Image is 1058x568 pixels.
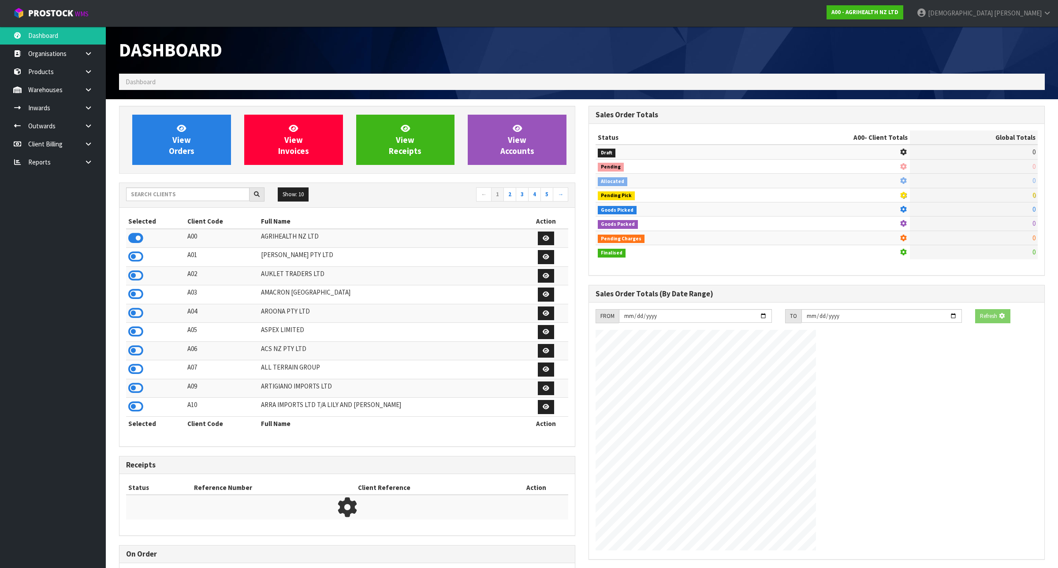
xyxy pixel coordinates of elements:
[598,249,626,258] span: Finalised
[185,304,259,323] td: A04
[1032,176,1036,185] span: 0
[928,9,993,17] span: [DEMOGRAPHIC_DATA]
[244,115,343,165] a: ViewInvoices
[132,115,231,165] a: ViewOrders
[169,123,194,156] span: View Orders
[185,323,259,342] td: A05
[831,8,898,16] strong: A00 - AGRIHEALTH NZ LTD
[468,115,566,165] a: ViewAccounts
[741,131,910,145] th: - Client Totals
[528,187,541,202] a: 4
[259,229,524,248] td: AGRIHEALTH NZ LTD
[185,248,259,267] td: A01
[13,7,24,19] img: cube-alt.png
[185,398,259,417] td: A10
[192,481,356,495] th: Reference Number
[910,131,1038,145] th: Global Totals
[491,187,504,202] a: 1
[185,285,259,304] td: A03
[126,550,568,558] h3: On Order
[1032,205,1036,213] span: 0
[259,398,524,417] td: ARRA IMPORTS LTD T/A LILY AND [PERSON_NAME]
[516,187,529,202] a: 3
[598,206,637,215] span: Goods Picked
[185,341,259,360] td: A06
[505,481,568,495] th: Action
[126,481,192,495] th: Status
[553,187,568,202] a: →
[994,9,1042,17] span: [PERSON_NAME]
[1032,148,1036,156] span: 0
[389,123,421,156] span: View Receipts
[185,229,259,248] td: A00
[185,266,259,285] td: A02
[126,78,156,86] span: Dashboard
[598,149,615,157] span: Draft
[126,416,185,430] th: Selected
[524,416,568,430] th: Action
[354,187,568,203] nav: Page navigation
[119,38,222,62] span: Dashboard
[185,360,259,379] td: A07
[1032,191,1036,199] span: 0
[126,214,185,228] th: Selected
[259,360,524,379] td: ALL TERRAIN GROUP
[259,379,524,398] td: ARTIGIANO IMPORTS LTD
[356,115,455,165] a: ViewReceipts
[185,214,259,228] th: Client Code
[596,290,1038,298] h3: Sales Order Totals (By Date Range)
[278,187,309,202] button: Show: 10
[259,416,524,430] th: Full Name
[1032,234,1036,242] span: 0
[259,304,524,323] td: AROONA PTY LTD
[1032,162,1036,171] span: 0
[126,187,250,201] input: Search clients
[596,131,741,145] th: Status
[259,323,524,342] td: ASPEX LIMITED
[75,10,89,18] small: WMS
[503,187,516,202] a: 2
[596,309,619,323] div: FROM
[126,461,568,469] h3: Receipts
[598,191,635,200] span: Pending Pick
[598,220,638,229] span: Goods Packed
[524,214,568,228] th: Action
[259,341,524,360] td: ACS NZ PTY LTD
[1032,248,1036,256] span: 0
[28,7,73,19] span: ProStock
[785,309,801,323] div: TO
[356,481,505,495] th: Client Reference
[259,214,524,228] th: Full Name
[259,266,524,285] td: AUKLET TRADERS LTD
[540,187,553,202] a: 5
[278,123,309,156] span: View Invoices
[259,285,524,304] td: AMACRON [GEOGRAPHIC_DATA]
[598,235,644,243] span: Pending Charges
[596,111,1038,119] h3: Sales Order Totals
[853,133,864,142] span: A00
[476,187,492,202] a: ←
[1032,219,1036,228] span: 0
[827,5,903,19] a: A00 - AGRIHEALTH NZ LTD
[185,379,259,398] td: A09
[975,309,1010,323] button: Refresh
[598,163,624,172] span: Pending
[500,123,534,156] span: View Accounts
[259,248,524,267] td: [PERSON_NAME] PTY LTD
[185,416,259,430] th: Client Code
[598,177,627,186] span: Allocated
